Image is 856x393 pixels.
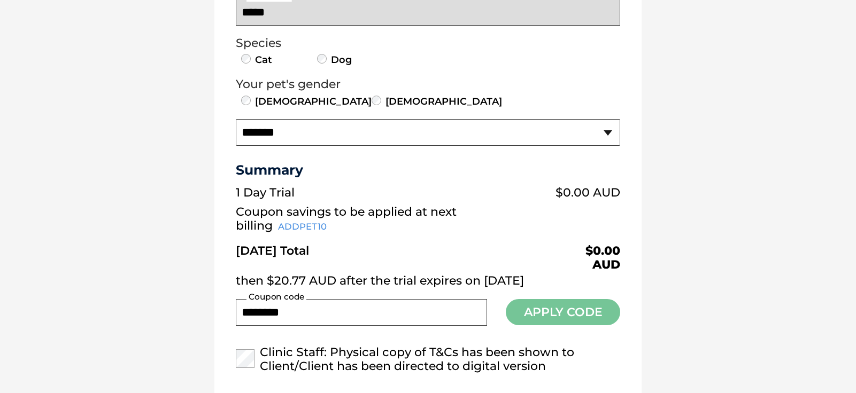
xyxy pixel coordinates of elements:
h3: Summary [236,162,620,178]
span: ADDPET10 [273,219,332,234]
button: Apply Code [506,299,620,325]
td: $0.00 AUD [553,183,620,202]
td: [DATE] Total [236,235,553,272]
input: Clinic Staff: Physical copy of T&Cs has been shown to Client/Client has been directed to digital ... [236,349,255,368]
legend: Your pet's gender [236,77,620,91]
td: 1 Day Trial [236,183,553,202]
td: $0.00 AUD [553,235,620,272]
td: Coupon savings to be applied at next billing [236,202,553,235]
label: Clinic Staff: Physical copy of T&Cs has been shown to Client/Client has been directed to digital ... [236,345,620,373]
td: then $20.77 AUD after the trial expires on [DATE] [236,271,620,290]
legend: Species [236,36,620,50]
label: Coupon code [246,292,306,302]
